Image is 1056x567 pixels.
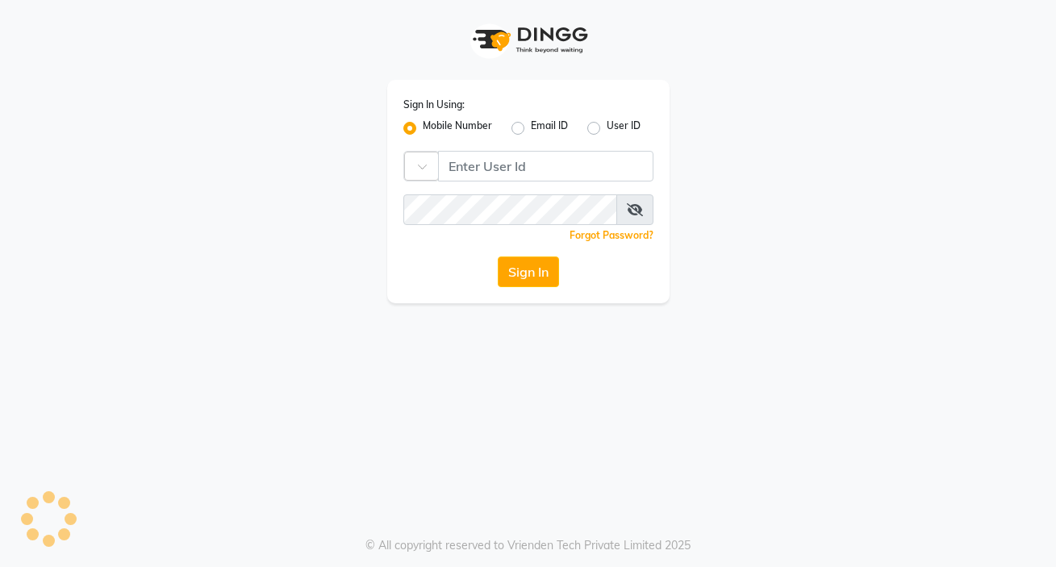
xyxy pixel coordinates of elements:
[403,98,465,112] label: Sign In Using:
[403,194,617,225] input: Username
[423,119,492,138] label: Mobile Number
[464,16,593,64] img: logo1.svg
[570,229,653,241] a: Forgot Password?
[531,119,568,138] label: Email ID
[438,151,653,181] input: Username
[498,256,559,287] button: Sign In
[607,119,641,138] label: User ID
